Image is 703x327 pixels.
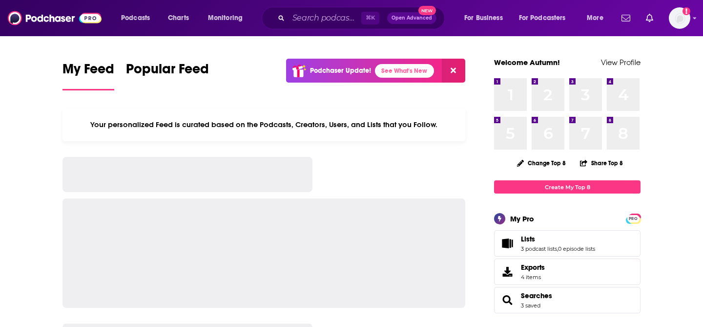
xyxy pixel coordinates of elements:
a: 0 episode lists [558,245,595,252]
a: Searches [497,293,517,307]
a: Show notifications dropdown [642,10,657,26]
a: 3 podcast lists [521,245,557,252]
span: Lists [494,230,641,257]
span: New [418,6,436,15]
span: Searches [494,287,641,313]
span: Popular Feed [126,61,209,83]
img: User Profile [669,7,690,29]
div: My Pro [510,214,534,223]
a: 3 saved [521,302,540,309]
a: Lists [521,235,595,243]
span: Exports [521,263,545,272]
a: Popular Feed [126,61,209,90]
span: , [557,245,558,252]
img: Podchaser - Follow, Share and Rate Podcasts [8,9,102,27]
span: Lists [521,235,535,243]
a: My Feed [62,61,114,90]
span: For Podcasters [519,11,566,25]
span: Charts [168,11,189,25]
button: Share Top 8 [579,153,623,173]
a: Create My Top 8 [494,180,641,194]
button: Open AdvancedNew [387,12,436,24]
a: Exports [494,259,641,285]
button: Show profile menu [669,7,690,29]
button: open menu [114,10,163,26]
button: open menu [580,10,616,26]
span: More [587,11,603,25]
a: Show notifications dropdown [618,10,634,26]
span: Monitoring [208,11,243,25]
span: Open Advanced [392,16,432,21]
span: PRO [627,215,639,222]
p: Podchaser Update! [310,66,371,75]
button: open menu [457,10,515,26]
a: View Profile [601,58,641,67]
span: Logged in as autumncomm [669,7,690,29]
span: ⌘ K [361,12,379,24]
button: open menu [201,10,255,26]
span: 4 items [521,274,545,281]
span: My Feed [62,61,114,83]
input: Search podcasts, credits, & more... [289,10,361,26]
a: Welcome Autumn! [494,58,560,67]
div: Your personalized Feed is curated based on the Podcasts, Creators, Users, and Lists that you Follow. [62,108,465,141]
span: For Business [464,11,503,25]
a: Charts [162,10,195,26]
a: PRO [627,215,639,222]
button: Change Top 8 [511,157,572,169]
div: Search podcasts, credits, & more... [271,7,454,29]
a: Lists [497,237,517,250]
span: Exports [497,265,517,279]
button: open menu [513,10,580,26]
svg: Add a profile image [682,7,690,15]
span: Podcasts [121,11,150,25]
a: Searches [521,291,552,300]
a: See What's New [375,64,434,78]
